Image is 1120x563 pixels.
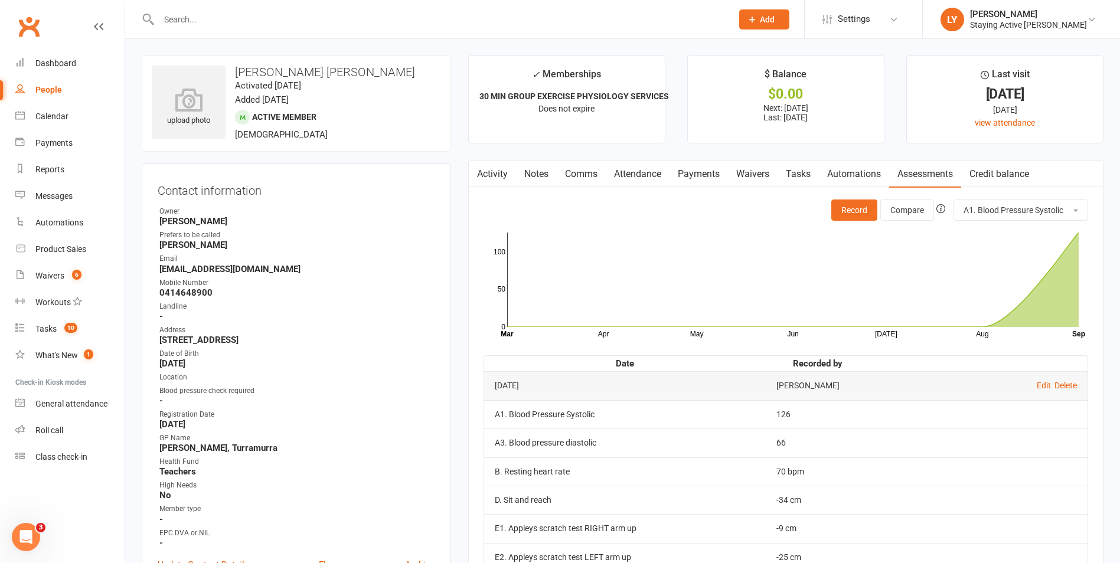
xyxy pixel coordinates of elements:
a: What's New1 [15,342,125,369]
div: Registration Date [159,409,435,420]
div: Payments [35,138,73,148]
div: Tasks [35,324,57,333]
div: GP Name [159,433,435,444]
div: [PERSON_NAME] [970,9,1087,19]
strong: [EMAIL_ADDRESS][DOMAIN_NAME] [159,264,435,274]
div: Email [159,253,435,264]
div: EPC DVA or NIL [159,528,435,539]
button: Record [831,199,877,221]
a: General attendance kiosk mode [15,391,125,417]
strong: [PERSON_NAME], Turramurra [159,443,435,453]
strong: [PERSON_NAME] [159,240,435,250]
div: General attendance [35,399,107,408]
div: Waivers [35,271,64,280]
a: Payments [670,161,728,188]
span: Active member [252,112,316,122]
strong: 0414648900 [159,287,435,298]
strong: - [159,311,435,322]
strong: [DATE] [159,358,435,369]
div: Calendar [35,112,68,121]
div: Prefers to be called [159,230,435,241]
div: Reports [35,165,64,174]
a: People [15,77,125,103]
div: Messages [35,191,73,201]
span: 10 [64,323,77,333]
div: What's New [35,351,78,360]
a: Clubworx [14,12,44,41]
div: People [35,85,62,94]
div: Class check-in [35,452,87,461]
a: Notes [516,161,557,188]
a: Waivers 6 [15,263,125,289]
div: Roll call [35,425,63,435]
div: Last visit [981,67,1030,88]
td: B. Resting heart rate [484,457,766,486]
strong: [DATE] [159,419,435,430]
strong: [STREET_ADDRESS] [159,335,435,345]
iframe: Intercom live chat [12,523,40,551]
div: Address [159,325,435,336]
span: 6 [72,270,81,280]
a: Assessments [889,161,961,188]
th: Date [484,356,766,371]
strong: [PERSON_NAME] [159,216,435,227]
a: Delete [1054,381,1077,390]
div: Location [159,372,435,383]
a: Comms [557,161,606,188]
div: Automations [35,218,83,227]
a: Waivers [728,161,778,188]
button: Add [739,9,789,30]
input: Search... [155,11,724,28]
div: Member type [159,503,435,515]
td: 126 [766,400,870,428]
div: High Needs [159,480,435,491]
a: Product Sales [15,236,125,263]
td: 66 [766,428,870,457]
div: Product Sales [35,244,86,254]
span: Settings [838,6,870,32]
a: Payments [15,130,125,156]
div: Health Fund [159,456,435,467]
a: Workouts [15,289,125,316]
div: Dashboard [35,58,76,68]
div: Mobile Number [159,277,435,289]
time: Activated [DATE] [235,80,301,91]
a: Class kiosk mode [15,444,125,470]
div: [DATE] [917,88,1092,100]
a: Attendance [606,161,670,188]
h3: Contact information [158,179,435,197]
div: [DATE] [917,103,1092,116]
a: Automations [819,161,889,188]
time: Added [DATE] [235,94,289,105]
a: Edit [1037,381,1051,390]
div: Owner [159,206,435,217]
div: [DATE] [495,381,755,390]
strong: - [159,538,435,548]
span: Add [760,15,775,24]
a: Credit balance [961,161,1037,188]
span: [DEMOGRAPHIC_DATA] [235,129,328,140]
a: Messages [15,183,125,210]
div: Date of Birth [159,348,435,359]
div: Landline [159,301,435,312]
a: Activity [469,161,516,188]
a: Roll call [15,417,125,444]
a: view attendance [975,118,1035,127]
strong: - [159,395,435,406]
td: 70 bpm [766,457,870,486]
div: $ Balance [765,67,806,88]
div: Blood pressure check required [159,385,435,397]
i: ✓ [532,69,540,80]
h3: [PERSON_NAME] [PERSON_NAME] [152,66,440,78]
a: Automations [15,210,125,236]
td: -34 cm [766,486,870,514]
span: 3 [36,523,45,532]
div: $0.00 [698,88,873,100]
td: A3. Blood pressure diastolic [484,428,766,457]
a: Calendar [15,103,125,130]
strong: Teachers [159,466,435,477]
button: A1. Blood Pressure Systolic [954,199,1088,221]
p: Next: [DATE] Last: [DATE] [698,103,873,122]
div: Workouts [35,297,71,307]
button: Compare [880,199,934,221]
